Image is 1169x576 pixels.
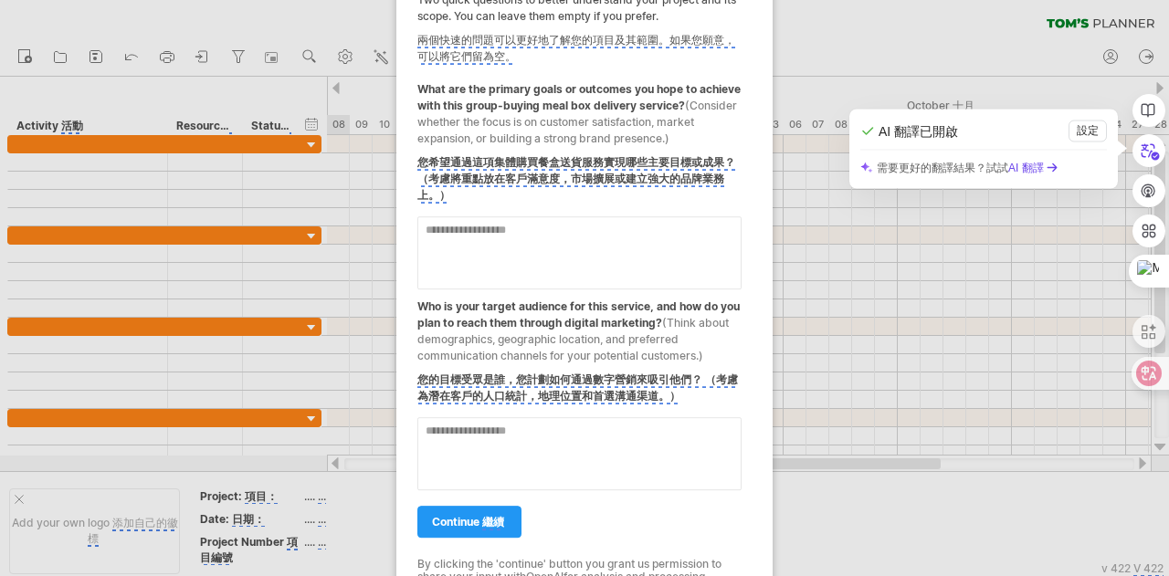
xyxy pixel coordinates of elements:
a: continue 繼續 [417,506,521,538]
monica-translate-translate: 您希望通過這項集體購買餐盒送貨服務實現哪些主要目標或成果？ （考慮將重點放在客戶滿意度，市場擴展或建立強大的品牌業務上。） [417,155,735,204]
monica-translate-translate: 繼續 [482,515,504,530]
monica-translate-origin-text: What are the primary goals or outcomes you hope to achieve with this group-buying meal box delive... [417,82,741,112]
monica-translate-translate: 兩個快速的問題可以更好地了解您的項目及其範圍。如果您願意，可以將它們留為空。 [417,33,735,65]
monica-translate-origin-text: continue [432,515,479,529]
monica-translate-origin-text: Who is your target audience for this service, and how do you plan to reach them through digital m... [417,299,740,330]
monica-translate-origin-text: (Think about demographics, geographic location, and preferred communication channels for your pot... [417,316,729,362]
monica-translate-translate: 您的目標受眾是誰，您計劃如何通過數字營銷來吸引他們？ （考慮為潛在客戶的人口統計，地理位置和首選溝通渠道。） [417,372,738,404]
monica-translate-origin-text: (Consider whether the focus is on customer satisfaction, market expansion, or building a strong b... [417,99,737,145]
